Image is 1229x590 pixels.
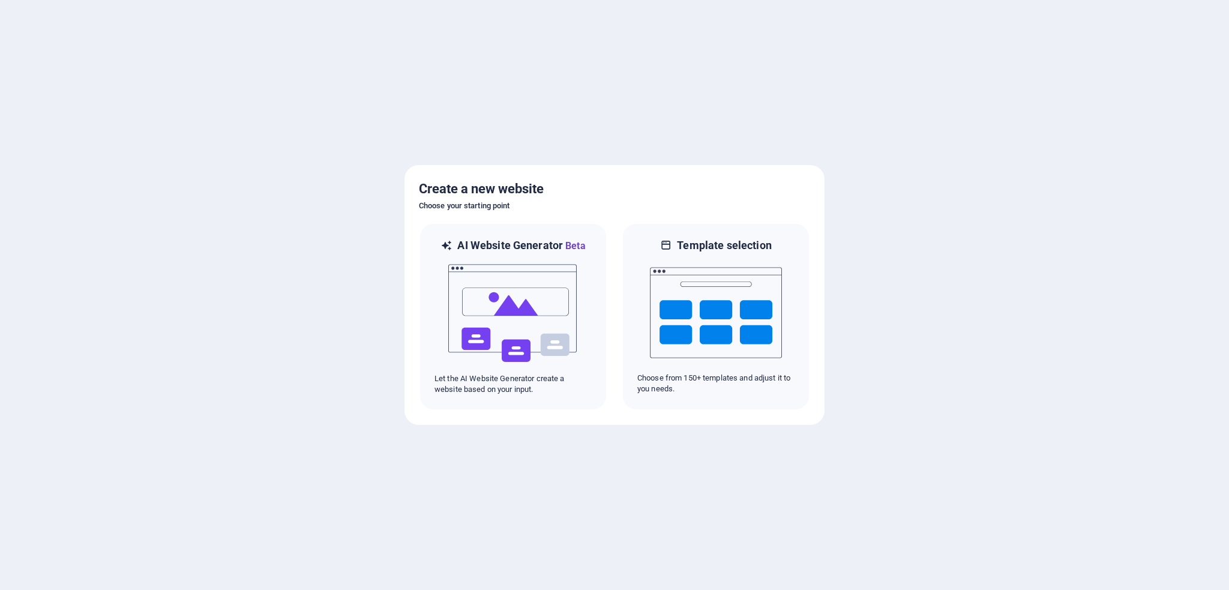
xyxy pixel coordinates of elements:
img: ai [447,253,579,373]
h6: AI Website Generator [457,238,585,253]
p: Let the AI Website Generator create a website based on your input. [434,373,592,395]
h6: Choose your starting point [419,199,810,213]
span: Beta [563,240,586,251]
div: AI Website GeneratorBetaaiLet the AI Website Generator create a website based on your input. [419,223,607,411]
h5: Create a new website [419,179,810,199]
p: Choose from 150+ templates and adjust it to you needs. [637,373,795,394]
div: Template selectionChoose from 150+ templates and adjust it to you needs. [622,223,810,411]
h6: Template selection [677,238,771,253]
